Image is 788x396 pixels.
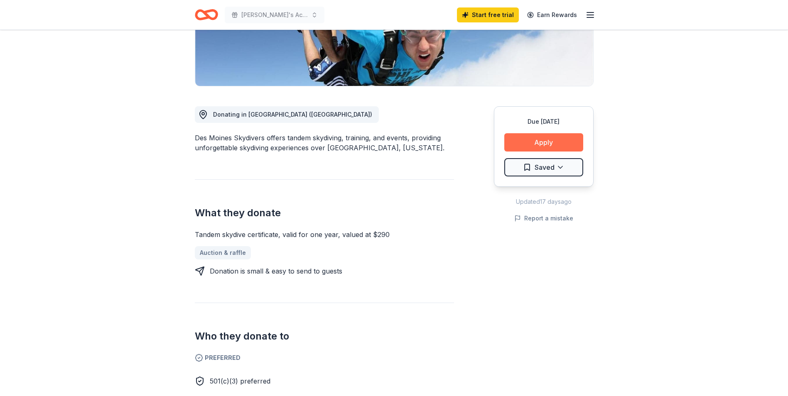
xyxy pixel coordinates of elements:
div: Updated 17 days ago [494,197,594,207]
div: Tandem skydive certificate, valid for one year, valued at $290 [195,230,454,240]
span: Donating in [GEOGRAPHIC_DATA] ([GEOGRAPHIC_DATA]) [213,111,372,118]
button: Apply [504,133,583,152]
span: [PERSON_NAME]'s Aces Legacy Classic [241,10,308,20]
a: Auction & raffle [195,246,251,259]
div: Due [DATE] [504,117,583,127]
span: Saved [535,162,555,173]
a: Home [195,5,218,24]
h2: What they donate [195,206,454,220]
a: Start free trial [457,7,519,22]
button: [PERSON_NAME]'s Aces Legacy Classic [225,7,324,23]
span: 501(c)(3) preferred [210,377,270,385]
button: Saved [504,158,583,176]
div: Donation is small & easy to send to guests [210,266,342,276]
button: Report a mistake [514,213,573,223]
h2: Who they donate to [195,330,454,343]
div: Des Moines Skydivers offers tandem skydiving, training, and events, providing unforgettable skydi... [195,133,454,153]
a: Earn Rewards [522,7,582,22]
span: Preferred [195,353,454,363]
